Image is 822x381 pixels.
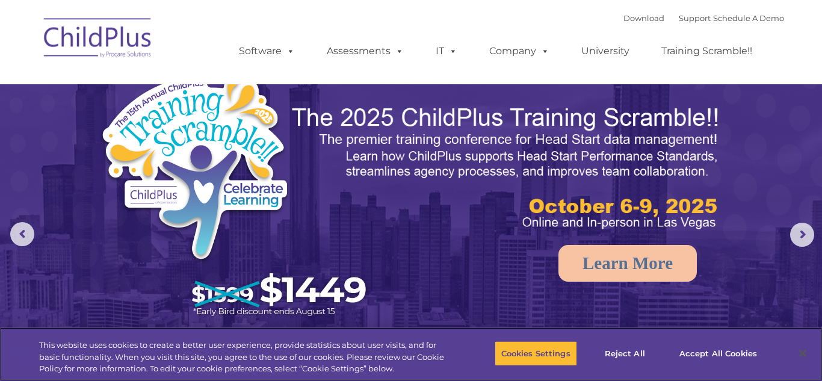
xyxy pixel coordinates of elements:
[713,13,784,23] a: Schedule A Demo
[424,39,469,63] a: IT
[649,39,764,63] a: Training Scramble!!
[477,39,561,63] a: Company
[623,13,784,23] font: |
[167,129,218,138] span: Phone number
[227,39,307,63] a: Software
[623,13,664,23] a: Download
[495,341,577,366] button: Cookies Settings
[167,79,204,88] span: Last name
[790,340,816,367] button: Close
[558,245,697,282] a: Learn More
[569,39,641,63] a: University
[673,341,764,366] button: Accept All Cookies
[39,339,452,375] div: This website uses cookies to create a better user experience, provide statistics about user visit...
[315,39,416,63] a: Assessments
[587,341,663,366] button: Reject All
[38,10,158,70] img: ChildPlus by Procare Solutions
[679,13,711,23] a: Support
